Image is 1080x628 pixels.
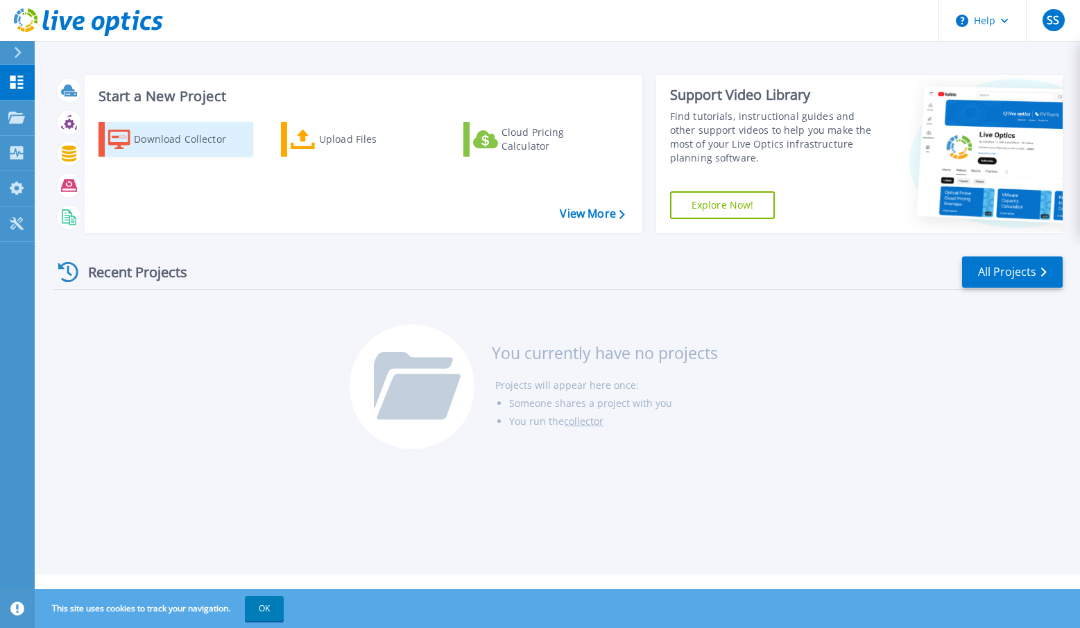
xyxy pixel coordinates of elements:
div: Recent Projects [53,255,206,289]
div: Support Video Library [670,86,875,104]
div: Upload Files [319,125,430,153]
a: View More [560,207,624,220]
h3: Start a New Project [98,89,624,104]
li: Projects will appear here once: [495,376,718,394]
li: You run the [509,412,718,430]
button: OK [245,596,284,621]
div: Find tutorials, instructional guides and other support videos to help you make the most of your L... [670,110,875,165]
a: Cloud Pricing Calculator [463,122,618,157]
a: collector [564,415,603,428]
a: Explore Now! [670,191,775,219]
li: Someone shares a project with you [509,394,718,412]
a: Upload Files [281,122,436,157]
div: Download Collector [134,125,245,153]
span: SS [1047,15,1059,26]
div: Cloud Pricing Calculator [502,125,612,153]
span: This site uses cookies to track your navigation. [38,596,284,621]
h3: You currently have no projects [492,345,718,360]
a: Download Collector [98,122,253,157]
a: All Projects [962,256,1063,288]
